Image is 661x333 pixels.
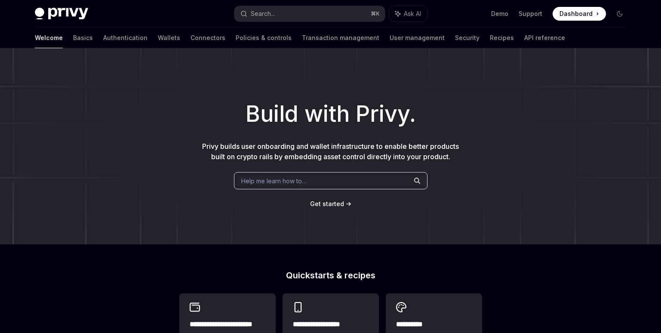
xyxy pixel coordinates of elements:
span: Privy builds user onboarding and wallet infrastructure to enable better products built on crypto ... [202,142,459,161]
button: Ask AI [389,6,427,22]
span: ⌘ K [371,10,380,17]
span: Help me learn how to… [241,176,307,185]
a: User management [390,28,445,48]
a: Get started [310,200,344,208]
button: Search...⌘K [234,6,385,22]
a: Authentication [103,28,148,48]
a: Demo [491,9,508,18]
h2: Quickstarts & recipes [179,271,482,280]
h1: Build with Privy. [14,97,647,131]
a: Dashboard [553,7,606,21]
a: Policies & controls [236,28,292,48]
a: Connectors [191,28,225,48]
button: Toggle dark mode [613,7,627,21]
a: API reference [524,28,565,48]
a: Basics [73,28,93,48]
a: Welcome [35,28,63,48]
span: Get started [310,200,344,207]
span: Ask AI [404,9,421,18]
img: dark logo [35,8,88,20]
span: Dashboard [560,9,593,18]
a: Transaction management [302,28,379,48]
a: Recipes [490,28,514,48]
a: Wallets [158,28,180,48]
div: Search... [251,9,275,19]
a: Security [455,28,480,48]
a: Support [519,9,542,18]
